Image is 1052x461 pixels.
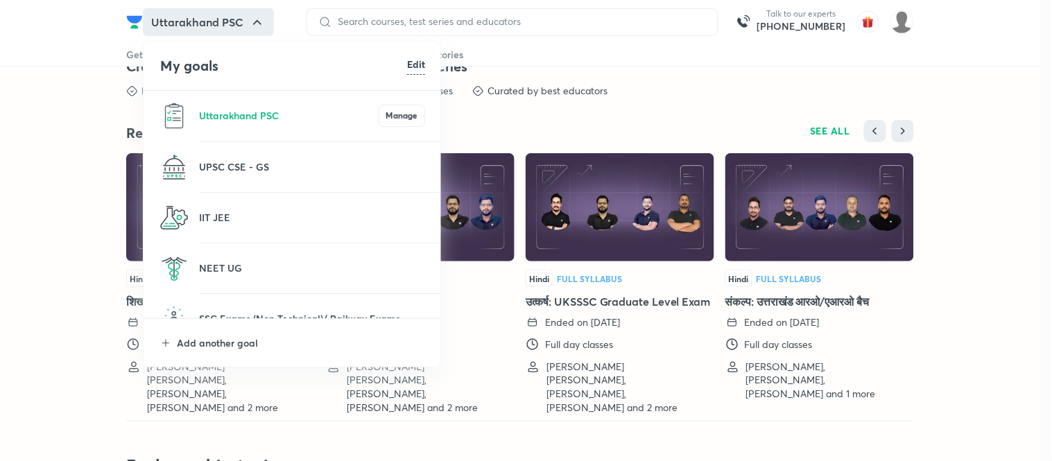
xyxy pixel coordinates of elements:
[199,159,425,174] p: UPSC CSE - GS
[160,55,407,76] h4: My goals
[407,57,425,71] h6: Edit
[199,108,379,123] p: Uttarakhand PSC
[160,153,188,181] img: UPSC CSE - GS
[160,254,188,282] img: NEET UG
[177,336,425,350] p: Add another goal
[199,311,425,326] p: SSC Exams (Non Technical)/ Railway Exams
[160,102,188,130] img: Uttarakhand PSC
[199,261,425,275] p: NEET UG
[379,105,425,127] button: Manage
[160,204,188,232] img: IIT JEE
[160,305,188,333] img: SSC Exams (Non Technical)/ Railway Exams
[199,210,425,225] p: IIT JEE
